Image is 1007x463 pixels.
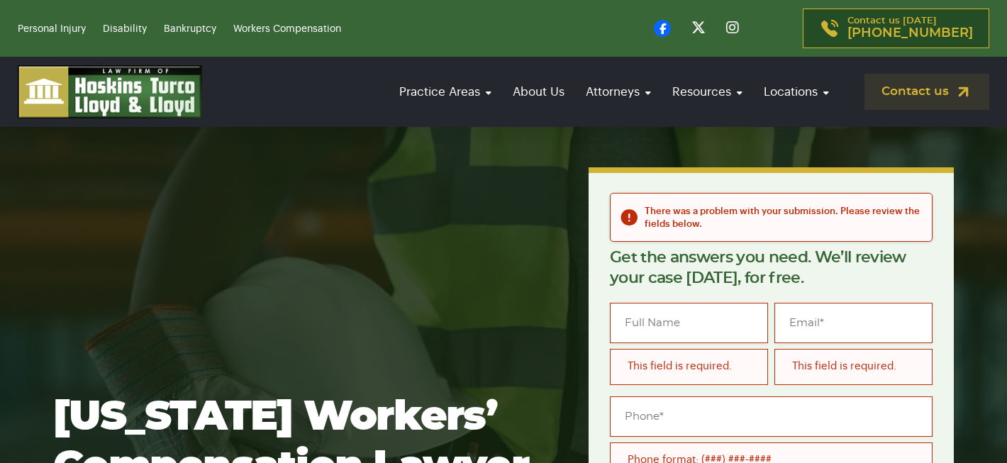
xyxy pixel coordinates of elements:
[803,9,989,48] a: Contact us [DATE][PHONE_NUMBER]
[164,24,216,34] a: Bankruptcy
[847,16,973,40] p: Contact us [DATE]
[757,72,836,112] a: Locations
[610,247,933,289] p: Get the answers you need. We’ll review your case [DATE], for free.
[579,72,658,112] a: Attorneys
[774,303,933,343] input: Email*
[392,72,499,112] a: Practice Areas
[610,396,933,437] input: Phone*
[847,26,973,40] span: [PHONE_NUMBER]
[864,74,989,110] a: Contact us
[774,349,933,384] div: This field is required.
[645,205,920,230] h2: There was a problem with your submission. Please review the fields below.
[665,72,750,112] a: Resources
[18,65,202,118] img: logo
[18,24,86,34] a: Personal Injury
[233,24,341,34] a: Workers Compensation
[610,303,768,343] input: Full Name
[610,349,768,384] div: This field is required.
[103,24,147,34] a: Disability
[506,72,572,112] a: About Us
